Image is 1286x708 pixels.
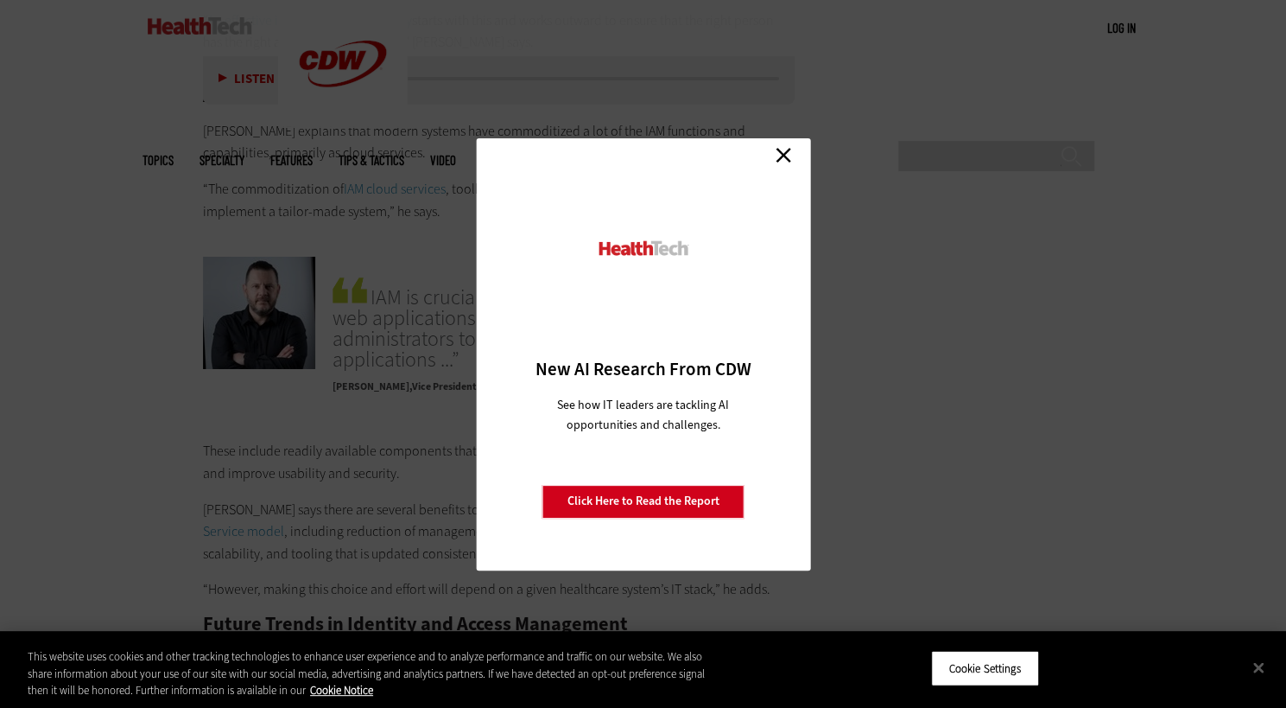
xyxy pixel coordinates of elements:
button: Cookie Settings [931,650,1039,686]
a: Click Here to Read the Report [542,485,744,518]
p: See how IT leaders are tackling AI opportunities and challenges. [536,395,750,435]
a: More information about your privacy [310,683,373,698]
h3: New AI Research From CDW [506,357,780,381]
img: HealthTech_0.png [596,239,690,258]
a: Close [770,143,796,169]
button: Close [1239,648,1277,686]
div: This website uses cookies and other tracking technologies to enhance user experience and to analy... [28,648,707,699]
